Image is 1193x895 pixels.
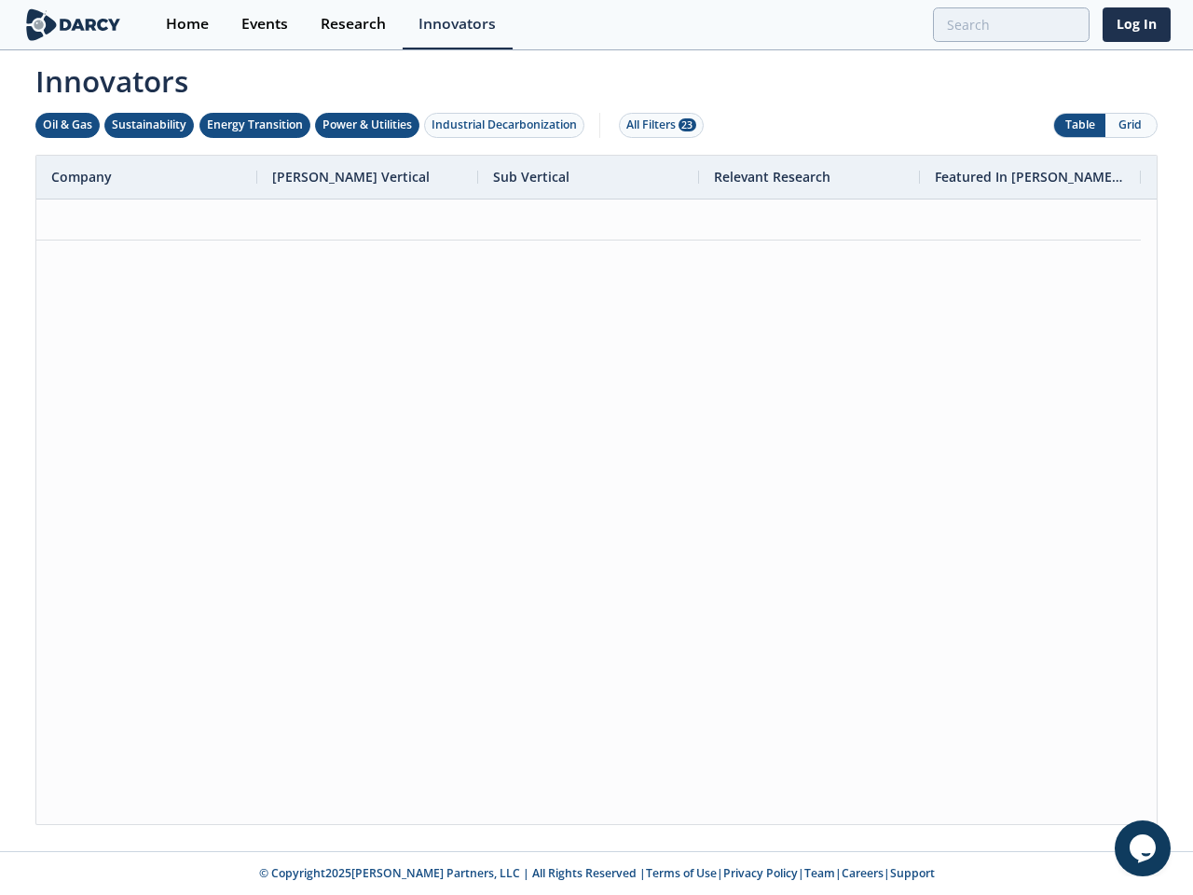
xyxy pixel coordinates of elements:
button: Industrial Decarbonization [424,113,584,138]
iframe: chat widget [1115,820,1174,876]
a: Terms of Use [646,865,717,881]
p: © Copyright 2025 [PERSON_NAME] Partners, LLC | All Rights Reserved | | | | | [26,865,1167,882]
button: Power & Utilities [315,113,419,138]
a: Careers [842,865,884,881]
input: Advanced Search [933,7,1090,42]
span: Innovators [22,52,1171,103]
a: Team [804,865,835,881]
button: Table [1054,114,1105,137]
button: Grid [1105,114,1157,137]
div: All Filters [626,117,696,133]
span: [PERSON_NAME] Vertical [272,168,430,186]
a: Log In [1103,7,1171,42]
div: Research [321,17,386,32]
div: Energy Transition [207,117,303,133]
button: Sustainability [104,113,194,138]
span: Relevant Research [714,168,830,186]
a: Privacy Policy [723,865,798,881]
div: Events [241,17,288,32]
div: Oil & Gas [43,117,92,133]
span: Featured In [PERSON_NAME] Live [935,168,1126,186]
div: Innovators [418,17,496,32]
div: Power & Utilities [322,117,412,133]
button: All Filters 23 [619,113,704,138]
button: Oil & Gas [35,113,100,138]
span: 23 [679,118,696,131]
div: Home [166,17,209,32]
a: Support [890,865,935,881]
span: Sub Vertical [493,168,569,186]
div: Sustainability [112,117,186,133]
div: Industrial Decarbonization [432,117,577,133]
button: Energy Transition [199,113,310,138]
img: logo-wide.svg [22,8,124,41]
span: Company [51,168,112,186]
